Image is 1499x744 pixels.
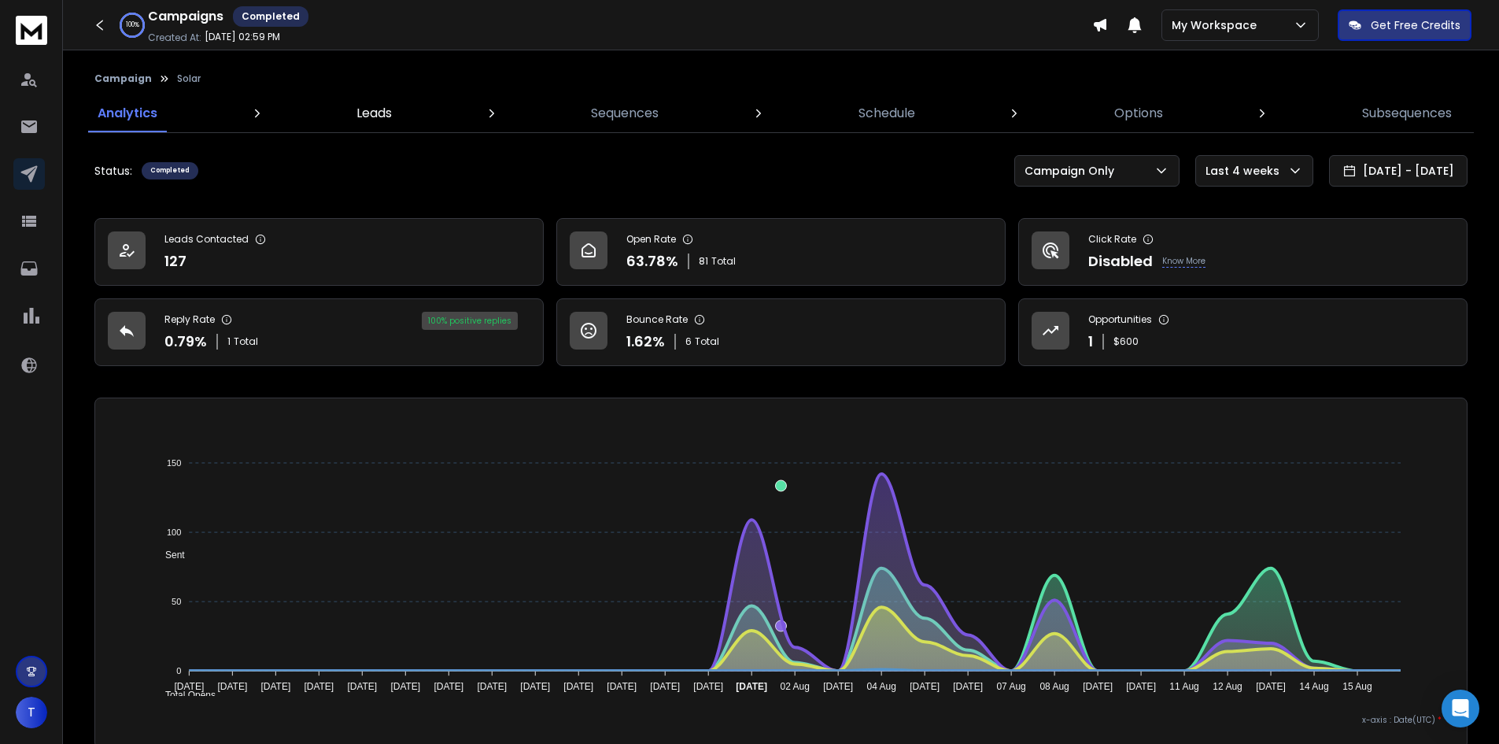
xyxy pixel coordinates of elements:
[1088,250,1153,272] p: Disabled
[626,331,665,353] p: 1.62 %
[953,681,983,692] tspan: [DATE]
[164,331,207,353] p: 0.79 %
[1342,681,1372,692] tspan: 15 Aug
[94,298,544,366] a: Reply Rate0.79%1Total100% positive replies
[626,313,688,326] p: Bounce Rate
[148,31,201,44] p: Created At:
[866,681,895,692] tspan: 04 Aug
[167,527,181,537] tspan: 100
[591,104,659,123] p: Sequences
[1213,681,1242,692] tspan: 12 Aug
[556,218,1006,286] a: Open Rate63.78%81Total
[164,250,186,272] p: 127
[142,162,198,180] div: Completed
[164,313,215,326] p: Reply Rate
[1088,233,1136,246] p: Click Rate
[176,666,181,676] tspan: 0
[94,72,152,85] button: Campaign
[172,597,181,606] tspan: 50
[88,94,167,132] a: Analytics
[1162,255,1205,268] p: Know More
[699,255,708,268] span: 81
[1083,681,1113,692] tspan: [DATE]
[434,681,463,692] tspan: [DATE]
[234,335,258,348] span: Total
[626,233,676,246] p: Open Rate
[356,104,392,123] p: Leads
[1169,681,1198,692] tspan: 11 Aug
[94,163,132,179] p: Status:
[1088,313,1152,326] p: Opportunities
[582,94,668,132] a: Sequences
[626,250,678,272] p: 63.78 %
[695,335,719,348] span: Total
[390,681,420,692] tspan: [DATE]
[217,681,247,692] tspan: [DATE]
[16,697,47,728] button: T
[1113,335,1139,348] p: $ 600
[1114,104,1163,123] p: Options
[1329,155,1468,187] button: [DATE] - [DATE]
[174,681,204,692] tspan: [DATE]
[422,312,518,330] div: 100 % positive replies
[260,681,290,692] tspan: [DATE]
[205,31,280,43] p: [DATE] 02:59 PM
[120,714,1442,726] p: x-axis : Date(UTC)
[347,94,401,132] a: Leads
[1442,690,1479,727] div: Open Intercom Messenger
[823,681,853,692] tspan: [DATE]
[1018,298,1468,366] a: Opportunities1$600
[711,255,736,268] span: Total
[685,335,692,348] span: 6
[780,681,809,692] tspan: 02 Aug
[98,104,157,123] p: Analytics
[563,681,593,692] tspan: [DATE]
[693,681,723,692] tspan: [DATE]
[304,681,334,692] tspan: [DATE]
[1371,17,1460,33] p: Get Free Credits
[849,94,925,132] a: Schedule
[858,104,915,123] p: Schedule
[1039,681,1069,692] tspan: 08 Aug
[233,6,308,27] div: Completed
[1172,17,1263,33] p: My Workspace
[996,681,1025,692] tspan: 07 Aug
[177,72,201,85] p: Solar
[1299,681,1328,692] tspan: 14 Aug
[153,550,185,561] span: Sent
[16,16,47,45] img: logo
[1353,94,1461,132] a: Subsequences
[148,7,223,26] h1: Campaigns
[650,681,680,692] tspan: [DATE]
[1205,163,1286,179] p: Last 4 weeks
[94,218,544,286] a: Leads Contacted127
[1018,218,1468,286] a: Click RateDisabledKnow More
[736,681,767,692] tspan: [DATE]
[1126,681,1156,692] tspan: [DATE]
[227,335,231,348] span: 1
[1105,94,1172,132] a: Options
[1362,104,1452,123] p: Subsequences
[1256,681,1286,692] tspan: [DATE]
[910,681,940,692] tspan: [DATE]
[1088,331,1093,353] p: 1
[1338,9,1471,41] button: Get Free Credits
[167,458,181,468] tspan: 150
[1025,163,1121,179] p: Campaign Only
[164,233,249,246] p: Leads Contacted
[347,681,377,692] tspan: [DATE]
[126,20,139,30] p: 100 %
[153,690,216,701] span: Total Opens
[607,681,637,692] tspan: [DATE]
[477,681,507,692] tspan: [DATE]
[556,298,1006,366] a: Bounce Rate1.62%6Total
[520,681,550,692] tspan: [DATE]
